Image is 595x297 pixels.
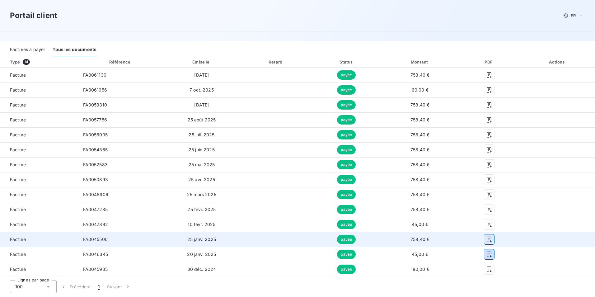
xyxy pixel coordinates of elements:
span: 14 [23,59,30,65]
div: Montant [382,59,457,65]
span: 25 juil. 2025 [189,132,214,137]
span: 7 oct. 2025 [190,87,214,92]
div: Statut [313,59,380,65]
span: FA0047285 [83,207,108,212]
span: Facture [5,236,73,243]
span: payée [337,160,356,169]
span: FA0059310 [83,102,107,107]
span: payée [337,265,356,274]
span: [DATE] [194,72,209,78]
span: Facture [5,221,73,228]
span: 758,40 € [410,177,429,182]
div: PDF [460,59,518,65]
span: 25 mai 2025 [189,162,215,167]
span: payée [337,205,356,214]
div: Tous les documents [53,43,96,56]
div: Émise le [164,59,239,65]
span: 758,40 € [410,162,429,167]
span: Facture [5,147,73,153]
span: FR [571,13,576,18]
span: 758,40 € [410,237,429,242]
span: 25 avr. 2025 [188,177,215,182]
span: Facture [5,251,73,257]
span: 758,40 € [410,132,429,137]
span: payée [337,145,356,154]
span: 25 janv. 2025 [187,237,216,242]
span: payée [337,220,356,229]
span: 758,40 € [410,207,429,212]
span: 1 [98,284,100,290]
span: 20 janv. 2025 [187,252,216,257]
span: FA0045935 [83,266,108,272]
span: payée [337,85,356,95]
div: Référence [109,59,130,64]
span: payée [337,130,356,139]
span: 30 déc. 2024 [187,266,216,272]
span: Facture [5,206,73,213]
span: Facture [5,162,73,168]
span: 100 [15,284,23,290]
span: payée [337,175,356,184]
span: 758,40 € [410,192,429,197]
span: FA0050893 [83,177,108,182]
span: Facture [5,266,73,272]
span: Facture [5,117,73,123]
span: FA0052583 [83,162,108,167]
span: FA0056005 [83,132,108,137]
span: FA0054365 [83,147,108,152]
span: payée [337,235,356,244]
span: payée [337,250,356,259]
div: Retard [242,59,311,65]
span: 758,40 € [410,147,429,152]
div: Factures à payer [10,43,45,56]
span: 45,00 € [412,252,428,257]
span: Facture [5,191,73,198]
span: Facture [5,72,73,78]
span: payée [337,70,356,80]
span: payée [337,115,356,125]
span: FA0061130 [83,72,106,78]
h3: Portail client [10,10,57,21]
span: FA0046345 [83,252,108,257]
span: Facture [5,132,73,138]
span: 45,00 € [412,222,428,227]
div: Actions [521,59,594,65]
span: 758,40 € [410,117,429,122]
span: 758,40 € [410,72,429,78]
button: Suivant [103,280,135,293]
span: payée [337,100,356,110]
span: FA0057756 [83,117,107,122]
span: FA0045500 [83,237,108,242]
button: 1 [94,280,103,293]
span: 758,40 € [410,102,429,107]
span: 60,00 € [412,87,429,92]
button: Précédent [57,280,94,293]
span: Facture [5,87,73,93]
span: Facture [5,102,73,108]
span: FA0061956 [83,87,107,92]
div: Type [6,59,77,65]
span: 25 mars 2025 [187,192,216,197]
span: [DATE] [194,102,209,107]
span: 25 févr. 2025 [187,207,216,212]
span: payée [337,190,356,199]
span: 180,00 € [411,266,429,272]
span: 10 févr. 2025 [188,222,215,227]
span: Facture [5,177,73,183]
span: FA0047892 [83,222,108,227]
span: FA0048906 [83,192,108,197]
span: 25 juin 2025 [189,147,215,152]
span: 25 août 2025 [188,117,216,122]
